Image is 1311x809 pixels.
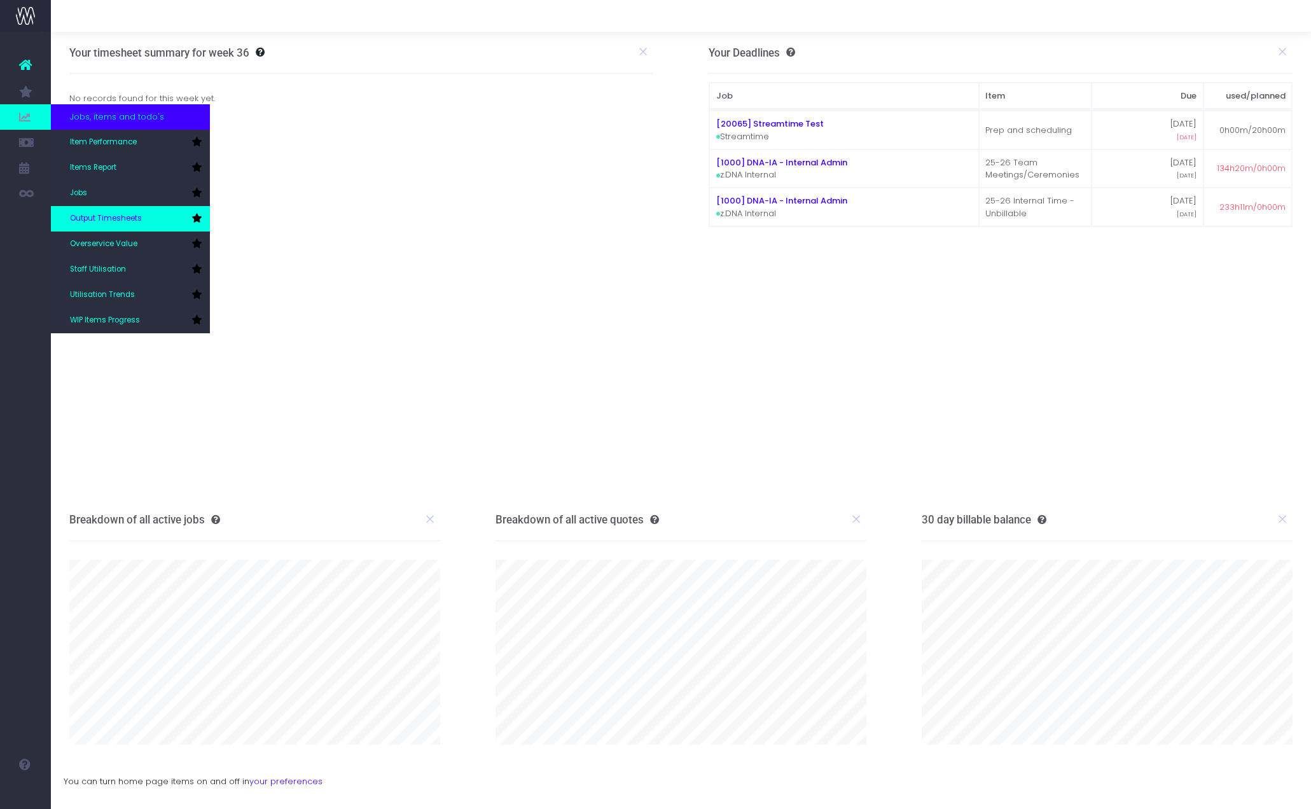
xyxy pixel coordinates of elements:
[1219,201,1286,214] span: 233h11m/0h00m
[1177,210,1197,219] span: [DATE]
[709,46,795,59] h3: Your Deadlines
[716,118,824,130] a: [20065] Streamtime Test
[496,513,659,526] h3: Breakdown of all active quotes
[709,111,978,149] td: Streamtime
[1177,133,1197,142] span: [DATE]
[51,763,1311,788] div: You can turn home page items on and off in
[51,155,210,181] a: Items Report
[51,282,210,308] a: Utilisation Trends
[51,206,210,232] a: Output Timesheets
[1177,171,1197,180] span: [DATE]
[16,784,35,803] img: images/default_profile_image.png
[979,149,1092,188] td: 25-26 Team Meetings/Ceremonies
[70,264,126,275] span: Staff Utilisation
[70,213,142,225] span: Output Timesheets
[1203,83,1293,109] th: used/planned: activate to sort column ascending
[1092,83,1203,109] th: Due: activate to sort column ascending
[1219,124,1286,137] span: 0h00m/20h00m
[716,156,847,169] a: [1000] DNA-IA - Internal Admin
[709,188,978,226] td: z.DNA Internal
[51,130,210,155] a: Item Performance
[51,257,210,282] a: Staff Utilisation
[70,315,140,326] span: WIP Items Progress
[979,111,1092,149] td: Prep and scheduling
[51,232,210,257] a: Overservice Value
[70,188,87,199] span: Jobs
[69,46,249,59] h3: Your timesheet summary for week 36
[70,137,137,148] span: Item Performance
[70,162,116,174] span: Items Report
[249,775,323,787] a: your preferences
[60,92,663,105] div: No records found for this week yet.
[1092,188,1203,226] td: [DATE]
[1092,111,1203,149] td: [DATE]
[69,513,220,526] h3: Breakdown of all active jobs
[709,83,978,109] th: Job: activate to sort column ascending
[1217,162,1286,175] span: 134h20m/0h00m
[70,289,135,301] span: Utilisation Trends
[922,513,1046,526] h3: 30 day billable balance
[979,83,1092,109] th: Item: activate to sort column ascending
[1092,149,1203,188] td: [DATE]
[979,188,1092,226] td: 25-26 Internal Time - Unbillable
[70,239,137,250] span: Overservice Value
[70,111,164,123] span: Jobs, items and todo's
[709,149,978,188] td: z.DNA Internal
[51,181,210,206] a: Jobs
[716,195,847,207] a: [1000] DNA-IA - Internal Admin
[51,308,210,333] a: WIP Items Progress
